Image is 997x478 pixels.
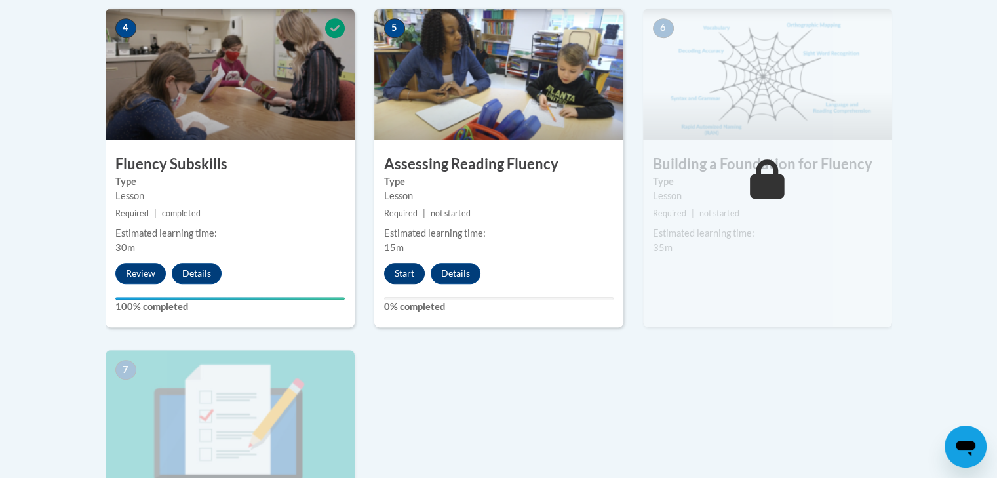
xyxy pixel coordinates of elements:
[692,209,694,218] span: |
[106,9,355,140] img: Course Image
[643,9,892,140] img: Course Image
[423,209,425,218] span: |
[115,242,135,253] span: 30m
[384,174,614,189] label: Type
[653,18,674,38] span: 6
[172,263,222,284] button: Details
[384,18,405,38] span: 5
[384,226,614,241] div: Estimated learning time:
[115,360,136,380] span: 7
[384,300,614,314] label: 0% completed
[384,209,418,218] span: Required
[384,242,404,253] span: 15m
[384,263,425,284] button: Start
[653,174,882,189] label: Type
[643,154,892,174] h3: Building a Foundation for Fluency
[115,300,345,314] label: 100% completed
[115,18,136,38] span: 4
[653,189,882,203] div: Lesson
[115,189,345,203] div: Lesson
[374,154,623,174] h3: Assessing Reading Fluency
[115,209,149,218] span: Required
[115,174,345,189] label: Type
[374,9,623,140] img: Course Image
[162,209,201,218] span: completed
[653,226,882,241] div: Estimated learning time:
[115,226,345,241] div: Estimated learning time:
[431,263,480,284] button: Details
[699,209,739,218] span: not started
[115,263,166,284] button: Review
[106,154,355,174] h3: Fluency Subskills
[945,426,987,468] iframe: Button to launch messaging window
[653,209,686,218] span: Required
[384,189,614,203] div: Lesson
[653,242,673,253] span: 35m
[115,297,345,300] div: Your progress
[431,209,471,218] span: not started
[154,209,157,218] span: |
